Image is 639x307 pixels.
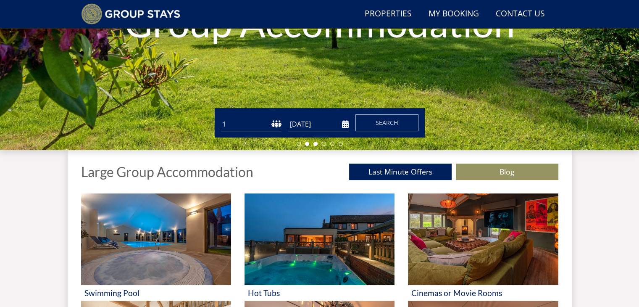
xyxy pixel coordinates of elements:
[355,114,418,131] button: Search
[245,193,394,301] a: 'Hot Tubs' - Large Group Accommodation Holiday Ideas Hot Tubs
[376,119,398,127] span: Search
[81,193,231,285] img: 'Swimming Pool' - Large Group Accommodation Holiday Ideas
[425,5,482,24] a: My Booking
[408,193,558,285] img: 'Cinemas or Movie Rooms' - Large Group Accommodation Holiday Ideas
[408,193,558,301] a: 'Cinemas or Movie Rooms' - Large Group Accommodation Holiday Ideas Cinemas or Movie Rooms
[288,117,349,131] input: Arrival Date
[84,288,228,297] h3: Swimming Pool
[349,164,452,180] a: Last Minute Offers
[248,288,391,297] h3: Hot Tubs
[81,193,231,301] a: 'Swimming Pool' - Large Group Accommodation Holiday Ideas Swimming Pool
[81,3,181,24] img: Group Stays
[81,164,253,179] h1: Large Group Accommodation
[456,164,558,180] a: Blog
[361,5,415,24] a: Properties
[245,193,394,285] img: 'Hot Tubs' - Large Group Accommodation Holiday Ideas
[492,5,548,24] a: Contact Us
[411,288,555,297] h3: Cinemas or Movie Rooms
